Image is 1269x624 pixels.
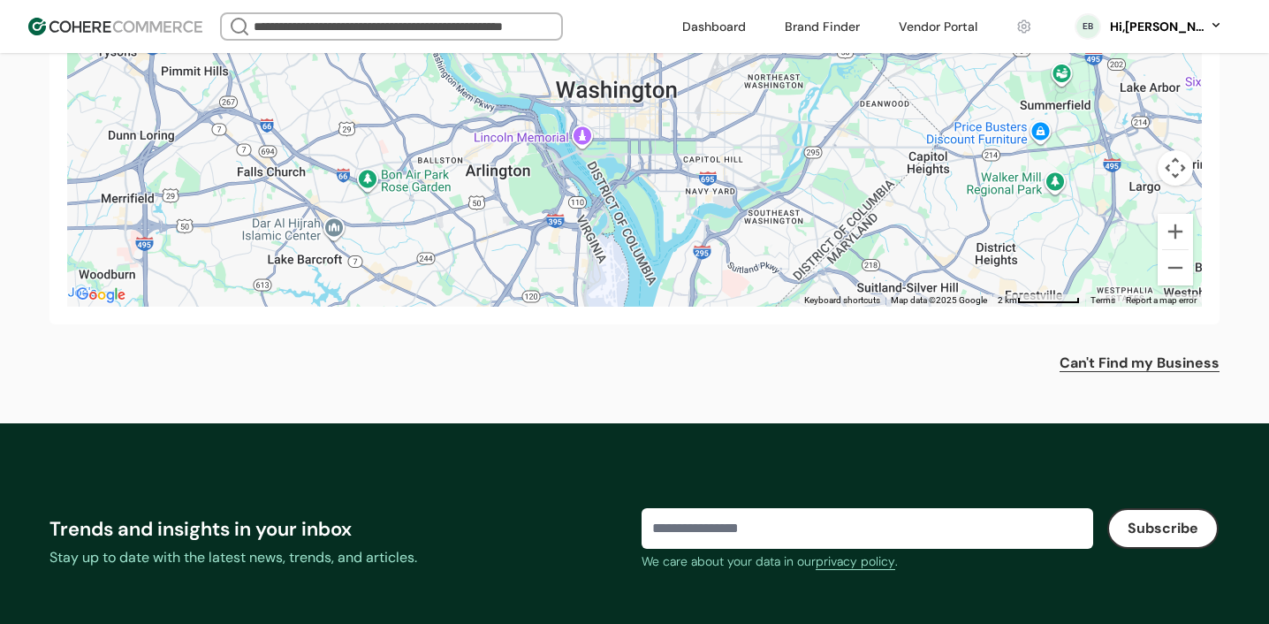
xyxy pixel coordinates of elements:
button: Map camera controls [1158,150,1193,186]
button: Zoom in [1158,214,1193,249]
a: Report a map error [1126,295,1197,305]
img: Google [72,284,130,307]
svg: 0 percent [1075,13,1101,40]
span: 2 km [998,295,1017,305]
a: Can't Find my Business [1060,353,1220,374]
button: Subscribe [1107,508,1219,549]
button: Map Scale: 2 km per 67 pixels [992,294,1085,307]
span: Map data ©2025 Google [891,295,987,305]
span: . [895,553,898,569]
div: Stay up to date with the latest news, trends, and articles. [49,547,627,568]
div: Trends and insights in your inbox [49,514,627,544]
button: Hi,[PERSON_NAME] [1108,18,1223,36]
a: privacy policy [816,552,895,571]
a: Terms (opens in new tab) [1090,295,1115,305]
span: We care about your data in our [642,553,816,569]
div: Hi, [PERSON_NAME] [1108,18,1205,36]
button: Zoom out [1158,250,1193,285]
button: Keyboard shortcuts [804,294,880,307]
img: Cohere Logo [28,18,202,35]
a: Open this area in Google Maps (opens a new window) [72,284,130,307]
